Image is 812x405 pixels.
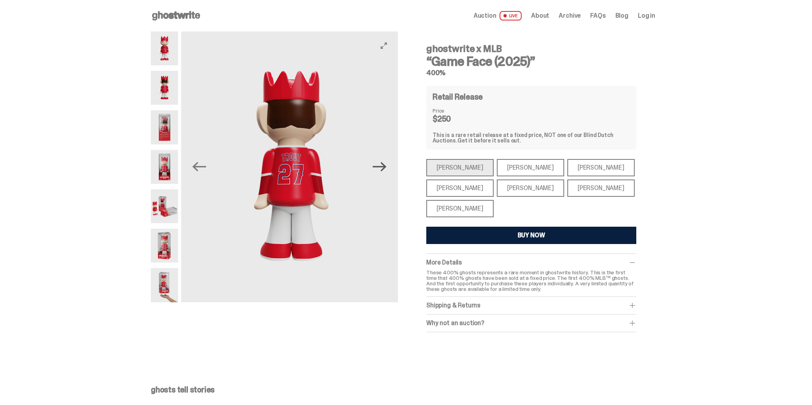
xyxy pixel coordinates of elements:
[518,232,545,239] div: BUY NOW
[426,55,636,68] h3: “Game Face (2025)”
[426,44,636,54] h4: ghostwrite x MLB
[433,93,483,101] h4: Retail Release
[433,115,472,123] dd: $250
[371,158,388,176] button: Next
[426,69,636,76] h5: 400%
[151,229,178,263] img: 05-ghostwrite-mlb-game-face-hero-trout-03.png
[151,150,178,184] img: 03-ghostwrite-mlb-game-face-hero-trout-01.png
[457,137,521,144] span: Get it before it sells out.
[151,189,178,223] img: 06-ghostwrite-mlb-game-face-hero-trout-04.png
[151,110,178,144] img: 04-ghostwrite-mlb-game-face-hero-trout-02.png
[531,13,549,19] a: About
[426,179,494,197] div: [PERSON_NAME]
[426,319,636,327] div: Why not an auction?
[426,159,494,176] div: [PERSON_NAME]
[426,258,462,266] span: More Details
[433,108,472,113] dt: Price
[151,386,655,394] p: ghosts tell stories
[638,13,655,19] a: Log in
[183,31,399,302] img: 02-ghostwrite-mlb-game-face-hero-trout-back.png
[474,13,496,19] span: Auction
[151,268,178,302] img: MLB400ScaleImage.2411-ezgif.com-optipng.png
[590,13,606,19] a: FAQs
[191,158,208,176] button: Previous
[426,301,636,309] div: Shipping & Returns
[426,227,636,244] button: BUY NOW
[426,270,636,292] p: These 400% ghosts represents a rare moment in ghostwrite history. This is the first time that 400...
[615,13,628,19] a: Blog
[567,179,635,197] div: [PERSON_NAME]
[497,179,564,197] div: [PERSON_NAME]
[151,31,178,65] img: 01-ghostwrite-mlb-game-face-hero-trout-front.png
[567,159,635,176] div: [PERSON_NAME]
[474,11,522,20] a: Auction LIVE
[497,159,564,176] div: [PERSON_NAME]
[426,200,494,217] div: [PERSON_NAME]
[559,13,581,19] a: Archive
[151,71,178,105] img: 02-ghostwrite-mlb-game-face-hero-trout-back.png
[433,132,630,143] div: This is a rare retail release at a fixed price, NOT one of our Blind Dutch Auctions.
[500,11,522,20] span: LIVE
[379,41,388,50] button: View full-screen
